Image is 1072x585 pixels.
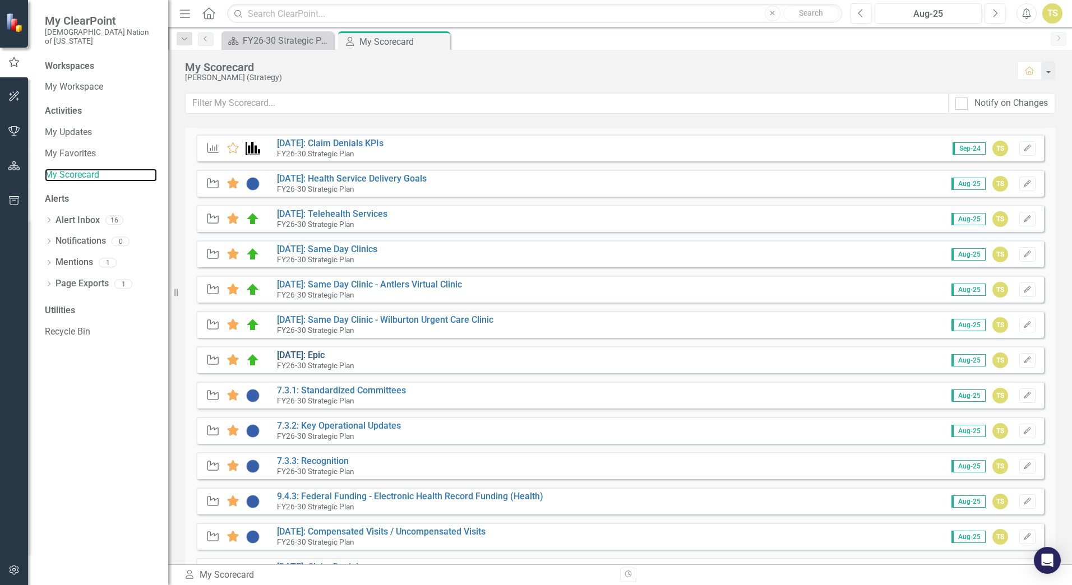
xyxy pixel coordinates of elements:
[277,467,354,476] small: FY26-30 Strategic Plan
[277,326,354,335] small: FY26-30 Strategic Plan
[951,425,986,437] span: Aug-25
[1042,3,1062,24] button: TS
[185,61,1006,73] div: My Scorecard
[277,279,462,290] a: [DATE]: Same Day Clinic - Antlers Virtual Clinic
[953,142,986,155] span: Sep-24
[277,491,543,502] a: 9.4.3: Federal Funding - Electronic Health Record Funding (Health)
[277,173,427,184] a: [DATE]: Health Service Delivery Goals
[246,354,260,367] img: On Target
[45,169,157,182] a: My Scorecard
[184,569,612,582] div: My Scorecard
[56,214,100,227] a: Alert Inbox
[951,389,986,402] span: Aug-25
[951,284,986,296] span: Aug-25
[277,526,486,537] a: [DATE]: Compensated Visits / Uncompensated Visits
[951,319,986,331] span: Aug-25
[799,8,823,17] span: Search
[992,176,1008,192] div: TS
[992,247,1008,262] div: TS
[45,126,157,139] a: My Updates
[246,318,260,332] img: On Target
[277,184,354,193] small: FY26-30 Strategic Plan
[974,97,1048,110] div: Notify on Changes
[246,459,260,473] img: Not Started
[277,361,354,370] small: FY26-30 Strategic Plan
[951,460,986,472] span: Aug-25
[277,149,354,158] small: FY26-30 Strategic Plan
[56,256,93,269] a: Mentions
[45,27,157,46] small: [DEMOGRAPHIC_DATA] Nation of [US_STATE]
[951,248,986,261] span: Aug-25
[277,255,354,264] small: FY26-30 Strategic Plan
[992,211,1008,227] div: TS
[105,216,123,225] div: 16
[277,208,387,219] a: [DATE]: Telehealth Services
[992,282,1008,298] div: TS
[99,258,117,267] div: 1
[246,212,260,226] img: On Target
[246,248,260,261] img: On Target
[951,178,986,190] span: Aug-25
[277,385,406,396] a: 7.3.1: Standardized Committees
[246,389,260,402] img: Not Started
[56,235,106,248] a: Notifications
[277,431,354,440] small: FY26-30 Strategic Plan
[277,502,354,511] small: FY26-30 Strategic Plan
[246,283,260,296] img: On Target
[277,420,401,431] a: 7.3.2: Key Operational Updates
[246,142,260,155] img: Performance Management
[185,73,1006,82] div: [PERSON_NAME] (Strategy)
[277,138,383,148] a: [DATE]: Claim Denials KPIs
[45,81,157,94] a: My Workspace
[114,279,132,289] div: 1
[45,105,157,118] div: Activities
[243,34,331,48] div: FY26-30 Strategic Plan
[112,236,130,246] div: 0
[246,530,260,544] img: Not Started
[277,537,354,546] small: FY26-30 Strategic Plan
[783,6,839,21] button: Search
[992,529,1008,545] div: TS
[1034,547,1061,574] div: Open Intercom Messenger
[277,396,354,405] small: FY26-30 Strategic Plan
[227,4,842,24] input: Search ClearPoint...
[951,495,986,508] span: Aug-25
[992,458,1008,474] div: TS
[45,193,157,206] div: Alerts
[277,290,354,299] small: FY26-30 Strategic Plan
[992,494,1008,509] div: TS
[45,60,94,73] div: Workspaces
[992,141,1008,156] div: TS
[56,277,109,290] a: Page Exports
[246,177,260,191] img: Not Started
[45,147,157,160] a: My Favorites
[246,424,260,438] img: Not Started
[277,456,349,466] a: 7.3.3: Recognition
[45,304,157,317] div: Utilities
[992,388,1008,403] div: TS
[992,317,1008,333] div: TS
[992,423,1008,439] div: TS
[879,7,978,21] div: Aug-25
[875,3,982,24] button: Aug-25
[45,326,157,338] a: Recycle Bin
[185,93,949,114] input: Filter My Scorecard...
[359,35,447,49] div: My Scorecard
[224,34,331,48] a: FY26-30 Strategic Plan
[4,12,26,33] img: ClearPoint Strategy
[246,495,260,508] img: Not Started
[277,314,493,325] a: [DATE]: Same Day Clinic - Wilburton Urgent Care Clinic
[951,531,986,543] span: Aug-25
[277,244,377,254] a: [DATE]: Same Day Clinics
[277,220,354,229] small: FY26-30 Strategic Plan
[277,350,325,360] a: [DATE]: Epic
[992,352,1008,368] div: TS
[951,354,986,366] span: Aug-25
[951,213,986,225] span: Aug-25
[45,14,157,27] span: My ClearPoint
